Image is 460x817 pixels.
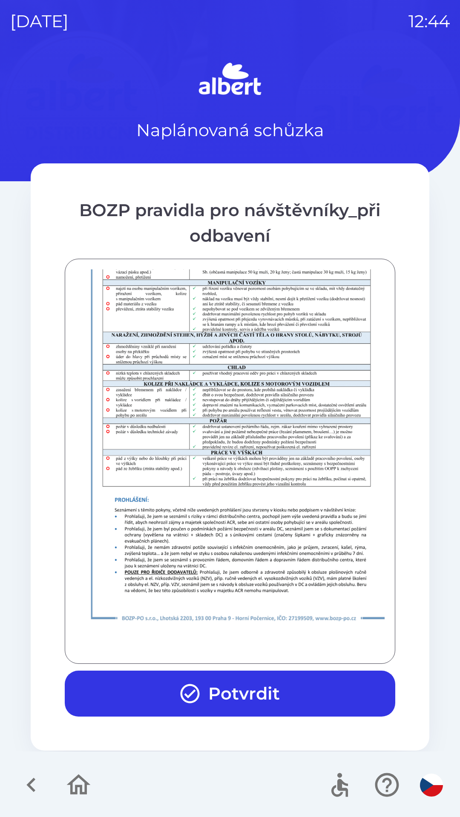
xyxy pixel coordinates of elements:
div: BOZP pravidla pro návštěvníky_při odbavení [65,197,395,249]
img: cs flag [420,774,443,797]
p: Naplánovaná schůzka [136,117,324,143]
button: Potvrdit [65,671,395,717]
p: [DATE] [10,9,69,34]
img: Logo [31,60,429,100]
p: 12:44 [408,9,450,34]
img: t5iKY4Cocv4gECBCogIEgBgIECBAgQIAAAQIEDAQNECBAgAABAgQIECCwAh4EVRAgQIAAAQIECBAg4EHQAAECBAgQIECAAAEC... [75,163,406,629]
